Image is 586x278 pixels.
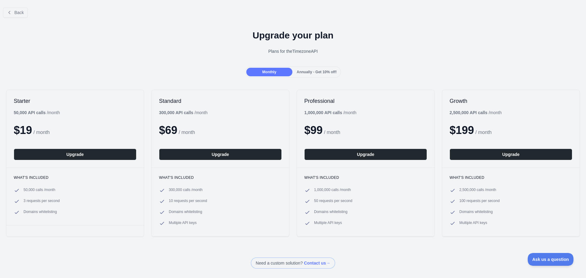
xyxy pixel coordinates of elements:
[159,97,282,105] h2: Standard
[304,110,342,115] b: 1,000,000 API calls
[450,97,572,105] h2: Growth
[528,253,574,266] iframe: Toggle Customer Support
[450,110,487,115] b: 2,500,000 API calls
[450,110,502,116] div: / month
[304,110,356,116] div: / month
[304,97,427,105] h2: Professional
[304,124,323,136] span: $ 99
[450,124,474,136] span: $ 199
